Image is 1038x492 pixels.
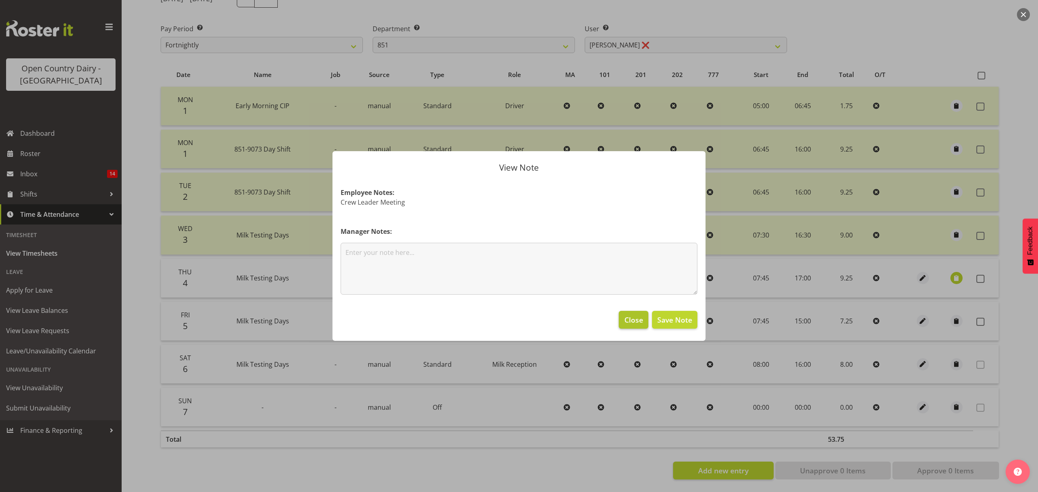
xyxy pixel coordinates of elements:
span: Save Note [657,314,692,325]
img: help-xxl-2.png [1014,468,1022,476]
p: Crew Leader Meeting [341,197,697,207]
h4: Manager Notes: [341,227,697,236]
span: Feedback [1027,227,1034,255]
button: Save Note [652,311,697,329]
button: Feedback - Show survey [1023,218,1038,274]
span: Close [624,314,643,325]
h4: Employee Notes: [341,188,697,197]
p: View Note [341,163,697,172]
button: Close [619,311,648,329]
